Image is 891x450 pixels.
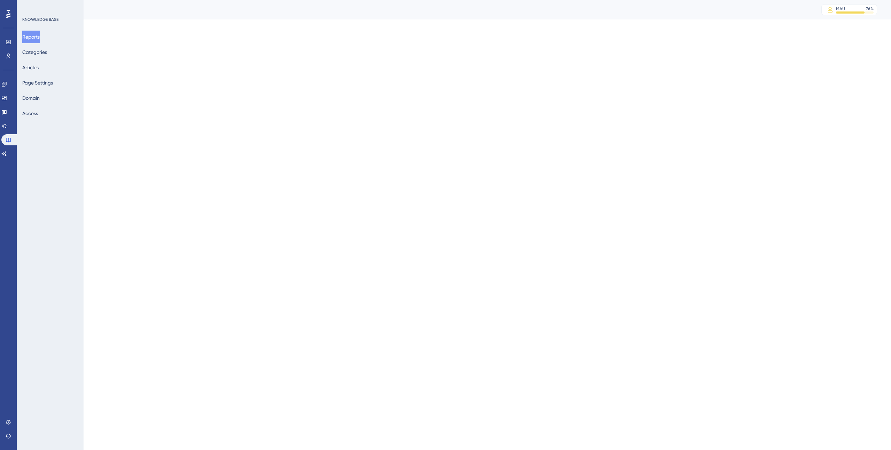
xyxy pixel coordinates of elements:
[22,17,58,22] div: KNOWLEDGE BASE
[22,107,38,120] button: Access
[22,92,40,104] button: Domain
[866,6,874,11] div: 76 %
[22,77,53,89] button: Page Settings
[22,46,47,58] button: Categories
[22,61,39,74] button: Articles
[22,31,40,43] button: Reports
[836,6,845,11] div: MAU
